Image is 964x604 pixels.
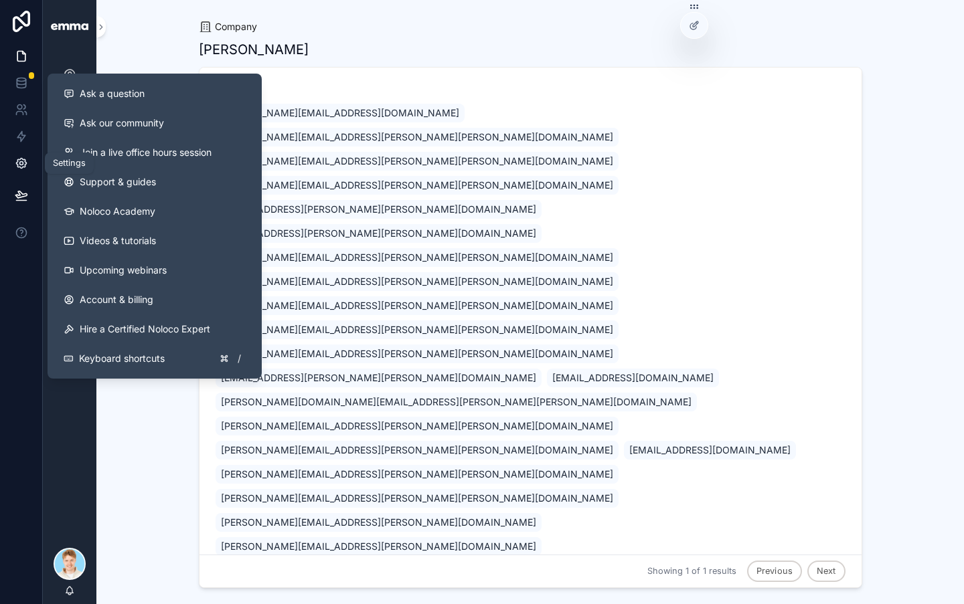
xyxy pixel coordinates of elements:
span: [PERSON_NAME][EMAIL_ADDRESS][PERSON_NAME][PERSON_NAME][DOMAIN_NAME] [221,275,613,288]
a: [PERSON_NAME][EMAIL_ADDRESS][PERSON_NAME][PERSON_NAME][DOMAIN_NAME] [216,344,619,363]
button: Ask a question [53,79,256,108]
a: [PERSON_NAME][EMAIL_ADDRESS][PERSON_NAME][PERSON_NAME][DOMAIN_NAME] [216,417,619,435]
a: [EMAIL_ADDRESS][PERSON_NAME][PERSON_NAME][DOMAIN_NAME] [216,224,542,243]
a: [PERSON_NAME][EMAIL_ADDRESS][PERSON_NAME][PERSON_NAME][DOMAIN_NAME] [216,248,619,267]
span: [EMAIL_ADDRESS][DOMAIN_NAME] [552,371,714,385]
a: [EMAIL_ADDRESS][DOMAIN_NAME] [547,369,719,387]
span: [PERSON_NAME][EMAIL_ADDRESS][DOMAIN_NAME] [221,106,459,120]
span: Keyboard shortcuts [79,352,165,365]
a: [PERSON_NAME][EMAIL_ADDRESS][PERSON_NAME][DOMAIN_NAME] [216,513,542,532]
a: [PERSON_NAME][EMAIL_ADDRESS][PERSON_NAME][PERSON_NAME][DOMAIN_NAME] [216,176,619,195]
a: [PERSON_NAME][EMAIL_ADDRESS][PERSON_NAME][PERSON_NAME][DOMAIN_NAME] [216,272,619,291]
span: [EMAIL_ADDRESS][DOMAIN_NAME] [629,443,791,457]
div: Settings [53,158,86,169]
span: [PERSON_NAME][DOMAIN_NAME][EMAIL_ADDRESS][PERSON_NAME][PERSON_NAME][DOMAIN_NAME] [221,395,692,409]
a: [PERSON_NAME][EMAIL_ADDRESS][PERSON_NAME][PERSON_NAME][DOMAIN_NAME] [216,465,619,484]
img: App logo [51,23,88,31]
span: [EMAIL_ADDRESS][PERSON_NAME][PERSON_NAME][DOMAIN_NAME] [221,371,536,385]
span: Support & guides [80,175,156,189]
a: [PERSON_NAME][EMAIL_ADDRESS][DOMAIN_NAME] [216,104,465,122]
span: [PERSON_NAME][EMAIL_ADDRESS][PERSON_NAME][PERSON_NAME][DOMAIN_NAME] [221,492,613,505]
a: [EMAIL_ADDRESS][DOMAIN_NAME] [624,441,796,460]
a: [EMAIL_ADDRESS][PERSON_NAME][PERSON_NAME][DOMAIN_NAME] [216,369,542,387]
a: Upcoming webinars [53,256,256,285]
button: Keyboard shortcuts/ [53,344,256,373]
a: Company [199,20,257,33]
a: [PERSON_NAME][DOMAIN_NAME][EMAIL_ADDRESS][PERSON_NAME][PERSON_NAME][DOMAIN_NAME] [216,393,697,411]
a: [PERSON_NAME][EMAIL_ADDRESS][PERSON_NAME][PERSON_NAME][DOMAIN_NAME] [216,128,619,146]
span: [PERSON_NAME][EMAIL_ADDRESS][PERSON_NAME][PERSON_NAME][DOMAIN_NAME] [221,443,613,457]
a: [PERSON_NAME][EMAIL_ADDRESS][PERSON_NAME][PERSON_NAME][DOMAIN_NAME] [216,489,619,508]
span: Showing 1 of 1 results [647,566,736,577]
span: Join a live office hours session [80,146,212,159]
span: Account & billing [80,293,153,306]
a: Account & billing [53,285,256,314]
span: Videos & tutorials [80,234,156,247]
div: scrollable content [43,54,96,316]
a: [PERSON_NAME][EMAIL_ADDRESS][PERSON_NAME][PERSON_NAME][DOMAIN_NAME] [216,320,619,339]
span: [PERSON_NAME][EMAIL_ADDRESS][PERSON_NAME][PERSON_NAME][DOMAIN_NAME] [221,299,613,312]
a: [PERSON_NAME][EMAIL_ADDRESS][PERSON_NAME][DOMAIN_NAME] [216,537,542,556]
a: Noloco Academy [53,197,256,226]
span: [PERSON_NAME][EMAIL_ADDRESS][PERSON_NAME][PERSON_NAME][DOMAIN_NAME] [221,347,613,361]
span: Upcoming webinars [80,264,167,277]
span: Company [215,20,257,33]
span: Advisors [216,88,846,99]
span: [PERSON_NAME][EMAIL_ADDRESS][PERSON_NAME][PERSON_NAME][DOMAIN_NAME] [221,251,613,264]
span: [PERSON_NAME][EMAIL_ADDRESS][PERSON_NAME][PERSON_NAME][DOMAIN_NAME] [221,323,613,336]
a: [PERSON_NAME][EMAIL_ADDRESS][PERSON_NAME][PERSON_NAME][DOMAIN_NAME] [216,441,619,460]
span: [PERSON_NAME][EMAIL_ADDRESS][PERSON_NAME][PERSON_NAME][DOMAIN_NAME] [221,130,613,144]
span: / [234,353,244,364]
span: [PERSON_NAME][EMAIL_ADDRESS][PERSON_NAME][PERSON_NAME][DOMAIN_NAME] [221,179,613,192]
a: [PERSON_NAME][EMAIL_ADDRESS][PERSON_NAME][PERSON_NAME][DOMAIN_NAME] [216,296,619,315]
span: [PERSON_NAME][EMAIL_ADDRESS][PERSON_NAME][DOMAIN_NAME] [221,516,536,529]
span: [PERSON_NAME][EMAIL_ADDRESS][PERSON_NAME][PERSON_NAME][DOMAIN_NAME] [221,419,613,433]
span: Ask our community [80,116,164,130]
a: Videos & tutorials [53,226,256,256]
span: Hire a Certified Noloco Expert [80,322,210,336]
span: [EMAIL_ADDRESS][PERSON_NAME][PERSON_NAME][DOMAIN_NAME] [221,203,536,216]
a: [PERSON_NAME][EMAIL_ADDRESS][PERSON_NAME][PERSON_NAME][DOMAIN_NAME] [216,152,619,171]
button: Hire a Certified Noloco Expert [53,314,256,344]
span: [PERSON_NAME][EMAIL_ADDRESS][PERSON_NAME][PERSON_NAME][DOMAIN_NAME] [221,468,613,481]
span: [EMAIL_ADDRESS][PERSON_NAME][PERSON_NAME][DOMAIN_NAME] [221,227,536,240]
span: Ask a question [80,87,145,100]
a: Support & guides [53,167,256,197]
a: Join a live office hours session [53,138,256,167]
span: [PERSON_NAME][EMAIL_ADDRESS][PERSON_NAME][PERSON_NAME][DOMAIN_NAME] [221,155,613,168]
h1: [PERSON_NAME] [199,40,309,59]
a: Ask our community [53,108,256,138]
span: Noloco Academy [80,205,155,218]
a: [EMAIL_ADDRESS][PERSON_NAME][PERSON_NAME][DOMAIN_NAME] [216,200,542,219]
span: [PERSON_NAME][EMAIL_ADDRESS][PERSON_NAME][DOMAIN_NAME] [221,540,536,553]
